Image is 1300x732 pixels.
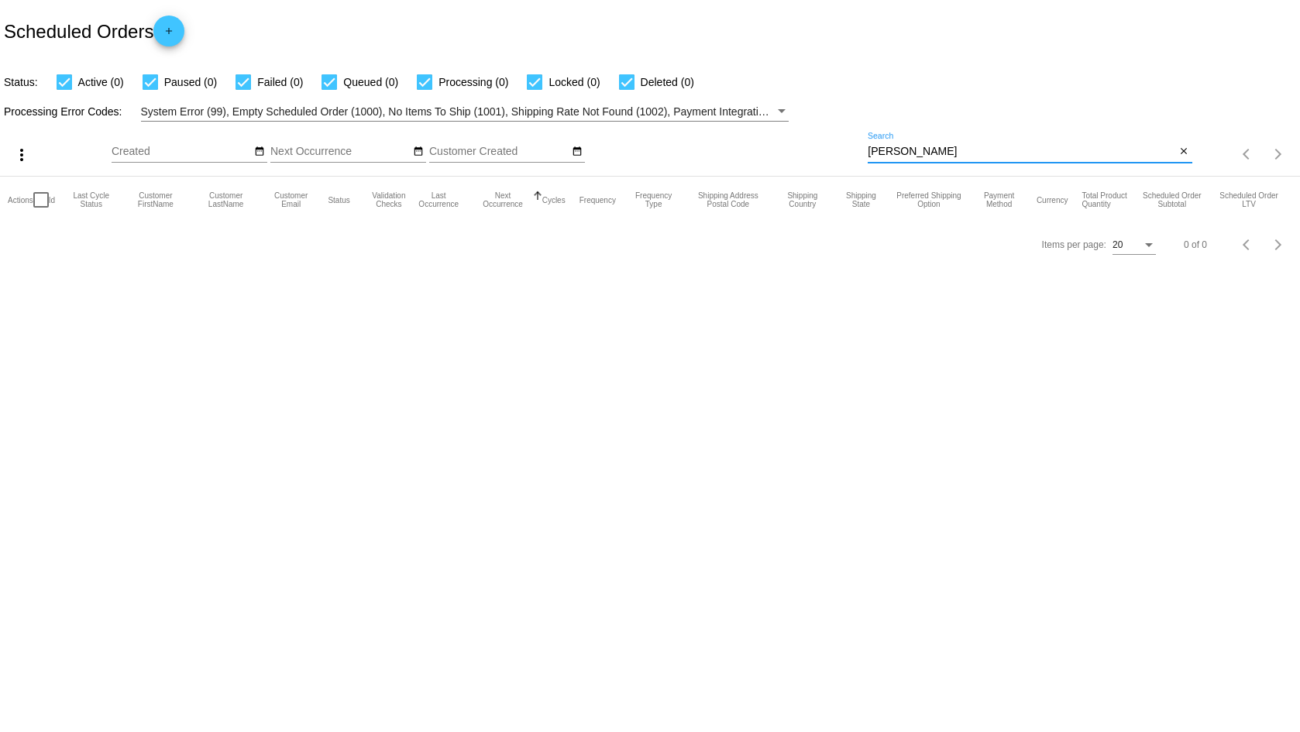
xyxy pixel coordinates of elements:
[268,191,315,208] button: Change sorting for CustomerEmail
[141,102,789,122] mat-select: Filter by Processing Error Codes
[1113,239,1123,250] span: 20
[4,15,184,46] h2: Scheduled Orders
[49,195,55,204] button: Change sorting for Id
[254,146,265,158] mat-icon: date_range
[477,191,528,208] button: Change sorting for NextOccurrenceUtc
[8,177,33,223] mat-header-cell: Actions
[779,191,826,208] button: Change sorting for ShippingCountry
[78,73,124,91] span: Active (0)
[630,191,677,208] button: Change sorting for FrequencyType
[4,76,38,88] span: Status:
[1037,195,1068,204] button: Change sorting for CurrencyIso
[343,73,398,91] span: Queued (0)
[413,146,424,158] mat-icon: date_range
[542,195,566,204] button: Change sorting for Cycles
[868,146,1175,158] input: Search
[127,191,184,208] button: Change sorting for CustomerFirstName
[572,146,583,158] mat-icon: date_range
[414,191,463,208] button: Change sorting for LastOccurrenceUtc
[1232,229,1263,260] button: Previous page
[164,73,217,91] span: Paused (0)
[1113,240,1156,251] mat-select: Items per page:
[69,191,113,208] button: Change sorting for LastProcessingCycleId
[840,191,882,208] button: Change sorting for ShippingState
[1176,144,1192,160] button: Clear
[691,191,765,208] button: Change sorting for ShippingPostcode
[549,73,600,91] span: Locked (0)
[1178,146,1189,158] mat-icon: close
[429,146,569,158] input: Customer Created
[641,73,694,91] span: Deleted (0)
[1232,139,1263,170] button: Previous page
[1263,229,1294,260] button: Next page
[975,191,1023,208] button: Change sorting for PaymentMethod.Type
[896,191,962,208] button: Change sorting for PreferredShippingOption
[1138,191,1205,208] button: Change sorting for Subtotal
[1184,239,1207,250] div: 0 of 0
[4,105,122,118] span: Processing Error Codes:
[1219,191,1278,208] button: Change sorting for LifetimeValue
[160,26,178,44] mat-icon: add
[112,146,251,158] input: Created
[364,177,414,223] mat-header-cell: Validation Checks
[257,73,303,91] span: Failed (0)
[1082,177,1138,223] mat-header-cell: Total Product Quantity
[579,195,616,204] button: Change sorting for Frequency
[1042,239,1106,250] div: Items per page:
[198,191,253,208] button: Change sorting for CustomerLastName
[270,146,410,158] input: Next Occurrence
[438,73,508,91] span: Processing (0)
[328,195,349,204] button: Change sorting for Status
[12,146,31,164] mat-icon: more_vert
[1263,139,1294,170] button: Next page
